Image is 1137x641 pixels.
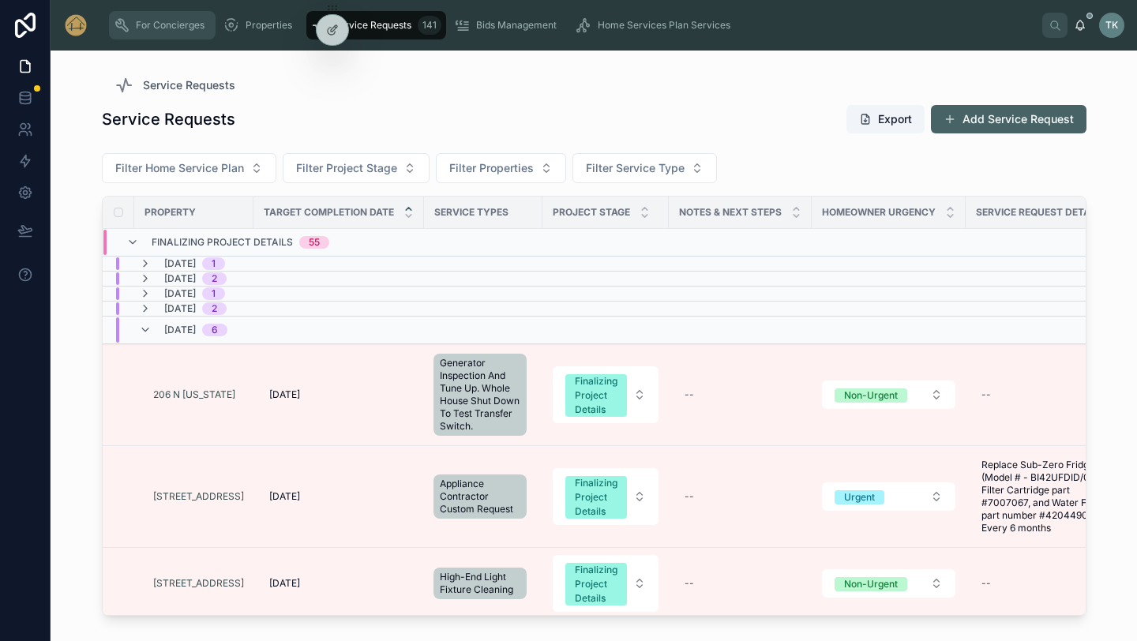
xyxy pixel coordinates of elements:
[975,382,1125,407] a: --
[269,490,300,503] span: [DATE]
[143,77,235,93] span: Service Requests
[153,577,244,590] a: [STREET_ADDRESS]
[153,388,244,401] a: 206 N [US_STATE]
[575,563,617,605] div: Finalizing Project Details
[575,476,617,519] div: Finalizing Project Details
[572,153,717,183] button: Select Button
[844,388,898,403] div: Non-Urgent
[136,19,205,32] span: For Concierges
[449,11,568,39] a: Bids Management
[476,19,557,32] span: Bids Management
[102,153,276,183] button: Select Button
[449,160,534,176] span: Filter Properties
[1105,19,1118,32] span: TK
[440,571,520,596] span: High-End Light Fixture Cleaning
[309,236,320,249] div: 55
[164,324,196,336] span: [DATE]
[844,490,875,504] div: Urgent
[212,272,217,285] div: 2
[115,160,244,176] span: Filter Home Service Plan
[679,206,782,219] span: Notes & Next Steps
[263,571,415,596] a: [DATE]
[433,350,533,439] a: Generator Inspection And Tune Up. Whole House Shut Down To Test Transfer Switch.
[212,324,218,336] div: 6
[164,302,196,315] span: [DATE]
[263,484,415,509] a: [DATE]
[152,236,293,249] span: Finalizing Project Details
[164,287,196,300] span: [DATE]
[436,153,566,183] button: Select Button
[821,380,956,410] a: Select Button
[571,11,741,39] a: Home Services Plan Services
[109,11,216,39] a: For Concierges
[685,490,694,503] div: --
[844,577,898,591] div: Non-Urgent
[821,482,956,512] a: Select Button
[306,11,446,39] a: Service Requests141
[931,105,1086,133] button: Add Service Request
[144,206,196,219] span: Property
[822,482,955,511] button: Select Button
[164,272,196,285] span: [DATE]
[678,571,802,596] a: --
[440,478,520,515] span: Appliance Contractor Custom Request
[678,484,802,509] a: --
[114,76,235,95] a: Service Requests
[685,388,694,401] div: --
[212,287,216,300] div: 1
[433,564,533,602] a: High-End Light Fixture Cleaning
[246,19,292,32] span: Properties
[586,160,685,176] span: Filter Service Type
[822,380,955,409] button: Select Button
[153,490,244,503] a: [STREET_ADDRESS]
[981,388,991,401] div: --
[212,257,216,270] div: 1
[553,206,630,219] span: Project Stage
[418,16,441,35] div: 141
[102,108,235,130] h1: Service Requests
[440,357,520,433] span: Generator Inspection And Tune Up. Whole House Shut Down To Test Transfer Switch.
[976,206,1105,219] span: Service Request Details
[269,388,300,401] span: [DATE]
[264,206,394,219] span: Target Completion Date
[553,555,659,612] button: Select Button
[975,452,1125,541] a: Replace Sub-Zero Fridge (Model # - BI42UFDID/0) Air Filter Cartridge part #7007067, and Water Fil...
[63,13,88,38] img: App logo
[296,160,397,176] span: Filter Project Stage
[333,19,411,32] span: Service Requests
[552,365,659,424] a: Select Button
[433,471,533,522] a: Appliance Contractor Custom Request
[219,11,303,39] a: Properties
[212,302,217,315] div: 2
[101,8,1042,43] div: scrollable content
[283,153,430,183] button: Select Button
[263,382,415,407] a: [DATE]
[552,554,659,613] a: Select Button
[552,467,659,526] a: Select Button
[846,105,925,133] button: Export
[981,459,1119,534] span: Replace Sub-Zero Fridge (Model # - BI42UFDID/0) Air Filter Cartridge part #7007067, and Water Fil...
[164,257,196,270] span: [DATE]
[434,206,508,219] span: Service Types
[685,577,694,590] div: --
[981,577,991,590] div: --
[269,577,300,590] span: [DATE]
[553,366,659,423] button: Select Button
[153,388,235,401] a: 206 N [US_STATE]
[975,571,1125,596] a: --
[822,569,955,598] button: Select Button
[553,468,659,525] button: Select Button
[821,568,956,598] a: Select Button
[598,19,730,32] span: Home Services Plan Services
[678,382,802,407] a: --
[575,374,617,417] div: Finalizing Project Details
[822,206,936,219] span: Homeowner Urgency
